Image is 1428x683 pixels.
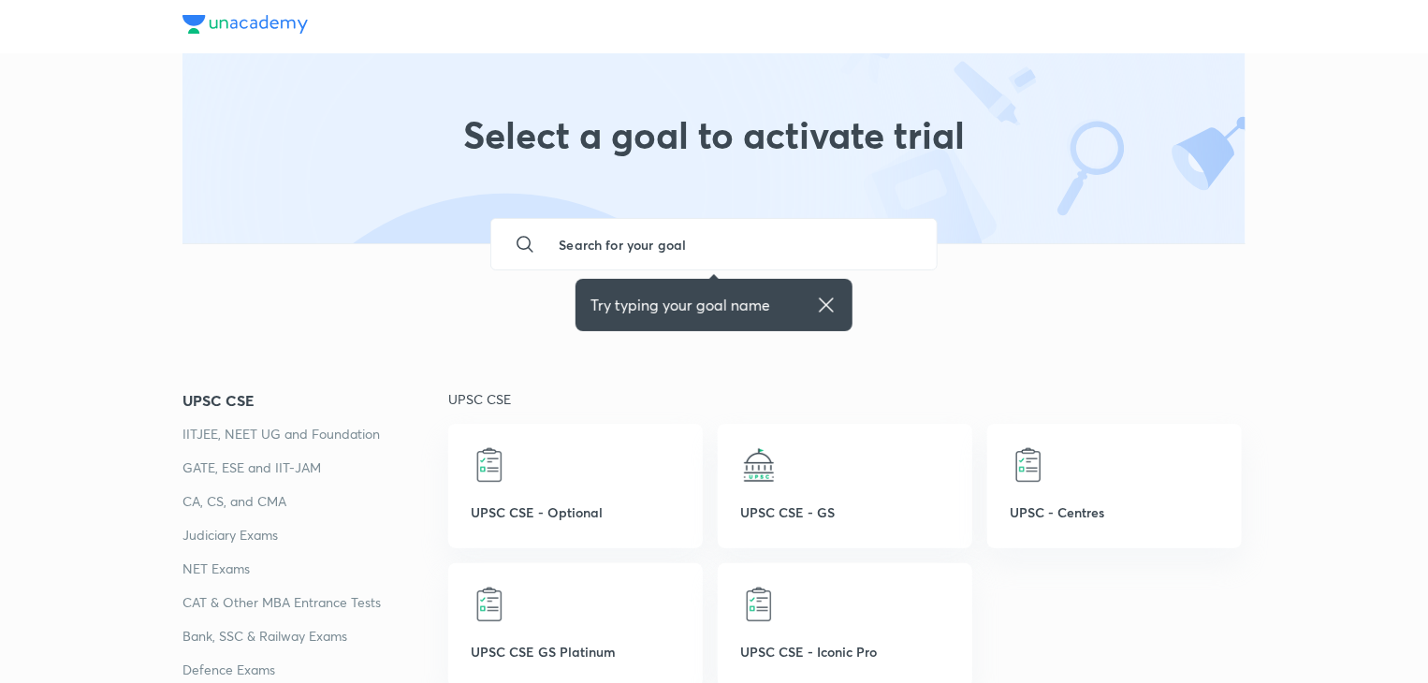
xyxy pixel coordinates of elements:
[182,591,448,614] a: CAT & Other MBA Entrance Tests
[471,586,508,623] img: UPSC CSE GS Platinum
[182,524,448,546] a: Judiciary Exams
[182,659,448,681] a: Defence Exams
[182,558,448,580] a: NET Exams
[1010,502,1219,522] p: UPSC - Centres
[182,15,308,38] a: Unacademy
[471,446,508,484] img: UPSC CSE - Optional
[463,112,965,180] h1: Select a goal to activate trial
[740,446,778,484] img: UPSC CSE - GS
[448,389,1246,409] p: UPSC CSE
[182,389,448,412] a: UPSC CSE
[182,15,308,34] img: Unacademy
[740,586,778,623] img: UPSC CSE - Iconic Pro
[182,423,448,445] a: IITJEE, NEET UG and Foundation
[471,642,680,661] p: UPSC CSE GS Platinum
[182,457,448,479] a: GATE, ESE and IIT-JAM
[182,625,448,647] a: Bank, SSC & Railway Exams
[740,502,950,522] p: UPSC CSE - GS
[544,219,921,269] input: Search for your goal
[182,490,448,513] a: CA, CS, and CMA
[1010,446,1047,484] img: UPSC - Centres
[590,294,838,316] div: Try typing your goal name
[740,642,950,661] p: UPSC CSE - Iconic Pro
[471,502,680,522] p: UPSC CSE - Optional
